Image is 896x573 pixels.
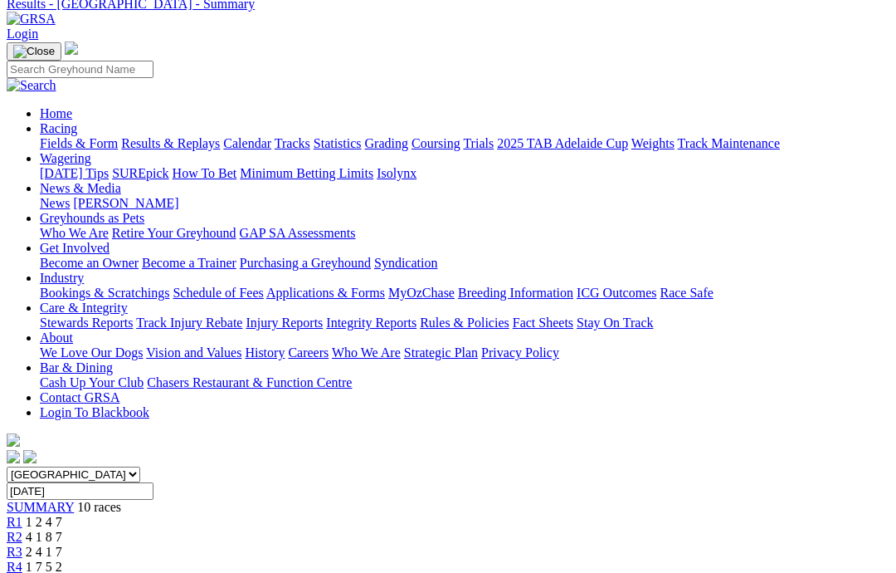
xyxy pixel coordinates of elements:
a: Breeding Information [458,286,573,300]
a: Minimum Betting Limits [240,166,373,180]
a: Careers [288,345,329,360]
a: Become a Trainer [142,256,236,270]
div: Get Involved [40,256,889,271]
a: Fields & Form [40,136,118,150]
img: twitter.svg [23,450,37,463]
div: About [40,345,889,360]
a: Racing [40,121,77,135]
input: Search [7,61,153,78]
a: R3 [7,545,22,559]
img: logo-grsa-white.png [7,433,20,447]
span: 1 2 4 7 [26,515,62,529]
a: Schedule of Fees [173,286,263,300]
a: Race Safe [660,286,713,300]
img: facebook.svg [7,450,20,463]
a: Chasers Restaurant & Function Centre [147,375,352,389]
a: We Love Our Dogs [40,345,143,360]
a: Trials [463,136,494,150]
img: Search [7,78,56,93]
a: Isolynx [377,166,416,180]
a: Industry [40,271,84,285]
a: Retire Your Greyhound [112,226,236,240]
div: Industry [40,286,889,301]
a: Grading [365,136,408,150]
a: Track Maintenance [678,136,780,150]
a: Get Involved [40,241,110,255]
div: Racing [40,136,889,151]
a: How To Bet [173,166,237,180]
a: Fact Sheets [513,316,573,330]
a: About [40,331,73,345]
img: GRSA [7,12,56,27]
a: Home [40,106,72,120]
input: Select date [7,482,153,500]
a: Rules & Policies [420,316,509,330]
a: Wagering [40,151,91,165]
img: Close [13,45,55,58]
a: ICG Outcomes [577,286,656,300]
a: MyOzChase [388,286,455,300]
a: 2025 TAB Adelaide Cup [497,136,628,150]
a: Syndication [374,256,437,270]
a: Applications & Forms [266,286,385,300]
a: Integrity Reports [326,316,416,330]
a: Vision and Values [146,345,241,360]
a: Contact GRSA [40,390,119,404]
a: Results & Replays [121,136,220,150]
a: SUMMARY [7,500,74,514]
a: Track Injury Rebate [136,316,242,330]
a: Stay On Track [577,316,653,330]
a: Become an Owner [40,256,139,270]
a: Bookings & Scratchings [40,286,169,300]
a: Weights [631,136,674,150]
a: [DATE] Tips [40,166,109,180]
a: Calendar [223,136,271,150]
img: logo-grsa-white.png [65,42,78,55]
a: Login To Blackbook [40,405,149,419]
div: Wagering [40,166,889,181]
div: Care & Integrity [40,316,889,331]
div: News & Media [40,196,889,211]
a: Greyhounds as Pets [40,211,144,225]
a: News [40,196,70,210]
a: R1 [7,515,22,529]
a: Who We Are [40,226,109,240]
div: Bar & Dining [40,375,889,390]
a: Privacy Policy [481,345,559,360]
a: GAP SA Assessments [240,226,356,240]
a: News & Media [40,181,121,195]
a: Statistics [314,136,362,150]
span: 10 races [77,500,121,514]
a: Tracks [275,136,310,150]
a: Purchasing a Greyhound [240,256,371,270]
a: Cash Up Your Club [40,375,144,389]
a: Who We Are [332,345,401,360]
div: Greyhounds as Pets [40,226,889,241]
a: R2 [7,530,22,544]
a: Care & Integrity [40,301,128,315]
a: Injury Reports [246,316,323,330]
span: 4 1 8 7 [26,530,62,544]
a: Strategic Plan [404,345,478,360]
span: 2 4 1 7 [26,545,62,559]
a: Bar & Dining [40,360,113,375]
a: Coursing [411,136,460,150]
a: Stewards Reports [40,316,133,330]
a: Login [7,27,38,41]
a: [PERSON_NAME] [73,196,178,210]
a: SUREpick [112,166,168,180]
button: Toggle navigation [7,42,61,61]
a: History [245,345,285,360]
